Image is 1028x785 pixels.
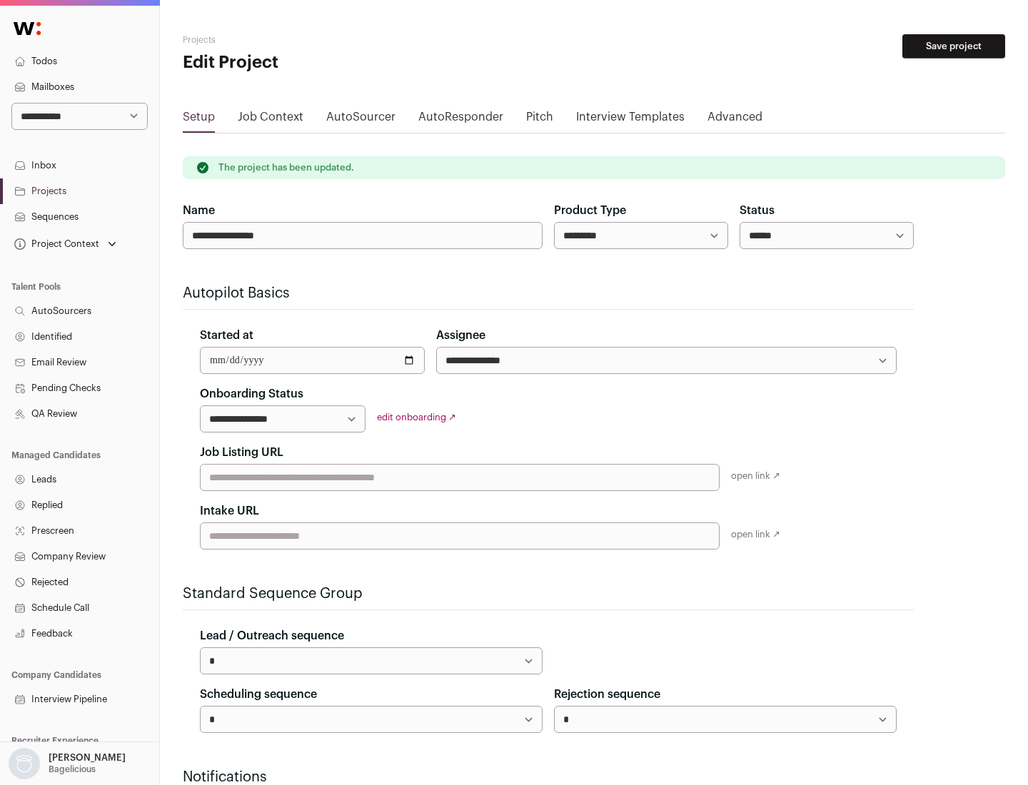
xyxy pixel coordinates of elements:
a: Advanced [707,108,762,131]
label: Status [740,202,775,219]
label: Assignee [436,327,485,344]
label: Lead / Outreach sequence [200,627,344,644]
label: Rejection sequence [554,686,660,703]
button: Save project [902,34,1005,59]
a: Setup [183,108,215,131]
p: [PERSON_NAME] [49,752,126,764]
h2: Standard Sequence Group [183,584,914,604]
div: Project Context [11,238,99,250]
h2: Autopilot Basics [183,283,914,303]
label: Product Type [554,202,626,219]
img: Wellfound [6,14,49,43]
label: Started at [200,327,253,344]
label: Onboarding Status [200,385,303,402]
a: Pitch [526,108,553,131]
label: Intake URL [200,502,259,520]
a: AutoResponder [418,108,503,131]
a: Job Context [238,108,303,131]
a: AutoSourcer [326,108,395,131]
button: Open dropdown [6,748,128,779]
label: Scheduling sequence [200,686,317,703]
p: The project has been updated. [218,162,354,173]
h1: Edit Project [183,51,457,74]
a: edit onboarding ↗ [377,412,456,422]
label: Name [183,202,215,219]
p: Bagelicious [49,764,96,775]
a: Interview Templates [576,108,685,131]
label: Job Listing URL [200,444,283,461]
button: Open dropdown [11,234,119,254]
img: nopic.png [9,748,40,779]
h2: Projects [183,34,457,46]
